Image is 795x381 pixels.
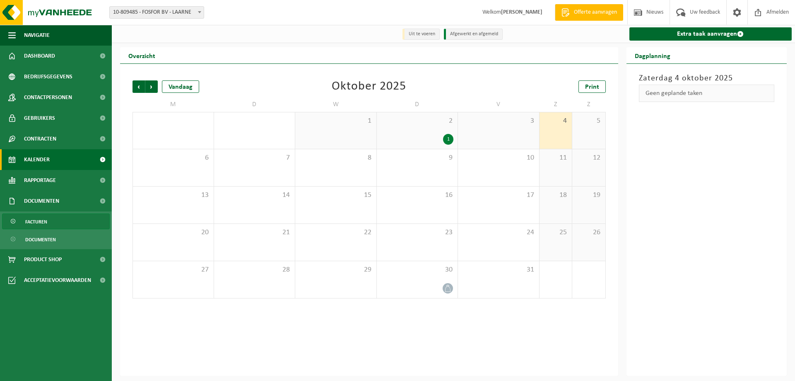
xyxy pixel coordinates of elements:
span: Gebruikers [24,108,55,129]
span: 22 [299,228,372,237]
span: 11 [544,153,568,163]
span: 6 [137,153,210,163]
span: 29 [299,265,372,274]
span: 19 [576,191,601,200]
td: Z [572,97,605,112]
span: 1 [299,116,372,126]
a: Offerte aanvragen [555,4,623,21]
span: Product Shop [24,249,62,270]
td: V [458,97,540,112]
span: Offerte aanvragen [572,8,619,17]
div: Oktober 2025 [332,80,406,93]
span: 9 [381,153,454,163]
span: 10-809485 - FOSFOR BV - LAARNE [109,6,204,19]
span: 7 [218,153,291,163]
span: 2 [381,116,454,126]
span: 26 [576,228,601,237]
span: 14 [218,191,291,200]
span: 30 [381,265,454,274]
div: Vandaag [162,80,199,93]
span: 18 [544,191,568,200]
span: 20 [137,228,210,237]
span: 23 [381,228,454,237]
td: Z [540,97,573,112]
span: 31 [462,265,535,274]
span: 13 [137,191,210,200]
td: D [214,97,296,112]
span: Print [585,84,599,90]
span: Vorige [132,80,145,93]
span: 16 [381,191,454,200]
a: Print [578,80,606,93]
span: 12 [576,153,601,163]
span: 28 [218,265,291,274]
span: Rapportage [24,170,56,191]
strong: [PERSON_NAME] [501,9,542,15]
span: 24 [462,228,535,237]
span: Volgende [145,80,158,93]
a: Facturen [2,214,110,229]
h3: Zaterdag 4 oktober 2025 [639,72,775,85]
span: Bedrijfsgegevens [24,66,72,87]
span: Documenten [24,191,59,211]
h2: Dagplanning [626,47,679,63]
span: Contactpersonen [24,87,72,108]
td: W [295,97,377,112]
span: Facturen [25,214,47,230]
li: Uit te voeren [402,29,440,40]
span: 25 [544,228,568,237]
a: Extra taak aanvragen [629,27,792,41]
a: Documenten [2,231,110,247]
span: Kalender [24,149,50,170]
span: 10 [462,153,535,163]
span: Dashboard [24,46,55,66]
span: 21 [218,228,291,237]
div: Geen geplande taken [639,85,775,102]
td: D [377,97,458,112]
div: 1 [443,134,453,145]
li: Afgewerkt en afgemeld [444,29,503,40]
span: 27 [137,265,210,274]
span: 5 [576,116,601,126]
span: Documenten [25,232,56,248]
span: 10-809485 - FOSFOR BV - LAARNE [110,7,204,18]
span: 17 [462,191,535,200]
span: 15 [299,191,372,200]
span: Navigatie [24,25,50,46]
span: 4 [544,116,568,126]
h2: Overzicht [120,47,164,63]
td: M [132,97,214,112]
span: Contracten [24,129,56,149]
span: Acceptatievoorwaarden [24,270,91,291]
span: 8 [299,153,372,163]
span: 3 [462,116,535,126]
